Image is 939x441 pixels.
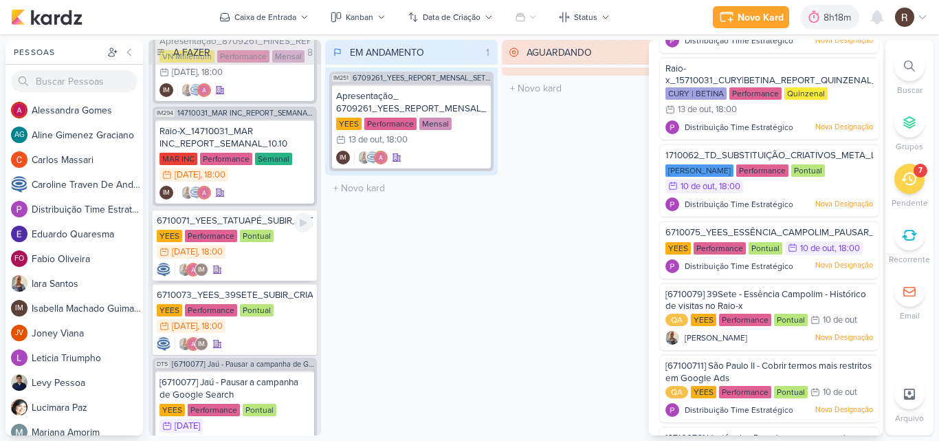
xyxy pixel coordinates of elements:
[14,255,24,263] p: FO
[181,83,195,97] img: Iara Santos
[197,248,223,257] div: , 18:00
[155,361,169,368] span: DT5
[364,118,417,130] div: Performance
[15,305,23,312] p: IM
[175,422,200,431] div: [DATE]
[157,230,182,242] div: YEES
[11,70,137,92] input: Buscar Pessoas
[159,125,310,150] div: Raio-X_14710031_MAR INC_REPORT_SEMANAL_10.10
[32,326,143,341] div: J o n e y V i a n a
[815,199,873,210] p: Nova Designação
[186,337,200,351] img: Alessandra Gomes
[32,202,143,217] div: D i s t r i b u i ç ã o T i m e E s t r a t é g i c o
[159,376,310,401] div: [6710077] Jaú - Pausar a campanha de Google Search
[32,351,143,365] div: L e t i c i a T r i u m p h o
[163,87,170,94] p: IM
[774,314,808,326] div: Pontual
[243,404,276,416] div: Pontual
[685,332,747,344] span: [PERSON_NAME]
[895,412,924,424] p: Arquivo
[175,337,208,351] div: Colaboradores: Iara Santos, Alessandra Gomes, Isabella Machado Guimarães
[32,425,143,440] div: M a r i a n a A m o r i m
[32,153,143,167] div: C a r l o s M a s s a r i
[685,260,793,272] span: Distribuição Time Estratégico
[835,244,860,253] div: , 18:00
[32,400,143,415] div: L u c i m a r a P a z
[177,83,211,97] div: Colaboradores: Iara Santos, Caroline Traven De Andrade, Alessandra Gomes
[815,332,873,343] p: Nova Designação
[11,127,27,143] div: Aline Gimenez Graciano
[198,267,205,274] p: IM
[681,182,715,191] div: 10 de out
[175,263,208,277] div: Colaboradores: Iara Santos, Alessandra Gomes, Isabella Machado Guimarães
[897,84,923,96] p: Buscar
[11,399,27,416] img: Lucimara Paz
[340,155,346,162] p: IM
[665,150,894,161] span: 1710062_TD_SUBSTITUIÇÃO_CRIATIVOS_META_LCSA
[32,128,143,142] div: A l i n e G i m e n e z G r a c i a n o
[823,388,857,397] div: 10 de out
[32,178,143,192] div: C a r o l i n e T r a v e n D e A n d r a d e
[332,74,350,82] span: IM251
[749,242,782,255] div: Pontual
[172,248,197,257] div: [DATE]
[685,34,793,47] span: Distribuição Time Estratégico
[715,182,740,191] div: , 18:00
[353,74,491,82] span: 6709261_YEES_REPORT_MENSAL_SETEMBRO
[480,45,495,60] div: 1
[11,374,27,391] img: Levy Pessoa
[665,403,679,417] img: Distribuição Time Estratégico
[14,131,25,139] p: AG
[178,337,192,351] img: Iara Santos
[665,331,679,345] img: Iara Santos
[197,322,223,331] div: , 18:00
[240,304,274,316] div: Pontual
[163,190,170,197] p: IM
[895,8,914,27] img: Rafael Dornelles
[729,87,782,100] div: Performance
[665,242,691,255] div: YEES
[172,68,197,77] div: [DATE]
[691,314,716,326] div: YEES
[711,105,737,114] div: , 18:00
[11,275,27,292] img: Iara Santos
[665,386,688,398] div: QA
[374,151,388,164] img: Alessandra Gomes
[419,118,452,130] div: Mensal
[195,263,208,277] div: Isabella Machado Guimarães
[889,253,930,266] p: Recorrente
[178,263,192,277] img: Iara Santos
[366,151,379,164] img: Caroline Traven De Andrade
[177,186,211,200] div: Colaboradores: Iara Santos, Caroline Traven De Andrade, Alessandra Gomes
[157,337,170,351] div: Criador(a): Caroline Traven De Andrade
[505,78,672,98] input: + Novo kard
[157,304,182,316] div: YEES
[336,90,487,115] div: Apresentação_ 6709261_YEES_REPORT_MENSAL_SETEMBRO
[665,259,679,273] img: Distribuição Time Estratégico
[175,171,200,180] div: [DATE]
[900,310,920,322] p: Email
[157,263,170,277] img: Caroline Traven De Andrade
[32,103,143,118] div: A l e s s a n d r a G o m e s
[185,230,237,242] div: Performance
[713,6,789,28] button: Novo Kard
[177,109,314,117] span: 14710031_MAR INC_REPORT_SEMANAL_10.10
[11,201,27,217] img: Distribuição Time Estratégico
[32,301,143,316] div: I s a b e l l a M a c h a d o G u i m a r ã e s
[336,151,350,164] div: Isabella Machado Guimarães
[159,186,173,200] div: Isabella Machado Guimarães
[791,164,825,177] div: Pontual
[685,198,793,211] span: Distribuição Time Estratégico
[685,404,793,416] span: Distribuição Time Estratégico
[736,164,788,177] div: Performance
[172,322,197,331] div: [DATE]
[157,215,313,227] div: 6710071_YEES_TATUAPÉ_SUBIR_PEÇAS_PERFORMANCE
[32,227,143,241] div: E d u a r d o Q u a r e s m a
[159,404,185,416] div: YEES
[823,316,857,325] div: 10 de out
[665,164,733,177] div: [PERSON_NAME]
[691,386,716,398] div: YEES
[11,424,27,440] img: Mariana Amorim
[918,165,923,176] div: 7
[694,242,746,255] div: Performance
